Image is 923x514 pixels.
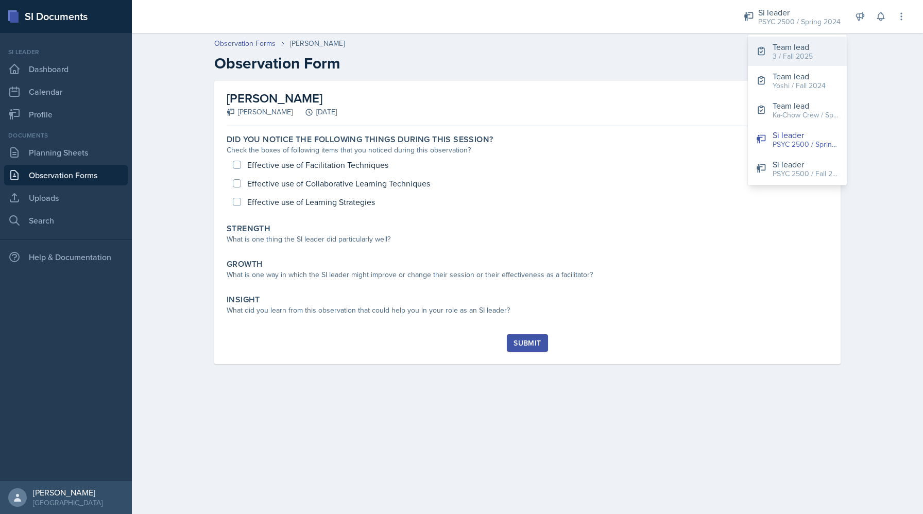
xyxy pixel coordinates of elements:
[4,81,128,102] a: Calendar
[758,16,841,27] div: PSYC 2500 / Spring 2024
[773,129,839,141] div: Si leader
[748,37,847,66] button: Team lead 3 / Fall 2025
[4,247,128,267] div: Help & Documentation
[773,70,826,82] div: Team lead
[758,6,841,19] div: Si leader
[748,125,847,154] button: Si leader PSYC 2500 / Spring 2024
[748,95,847,125] button: Team lead Ka-Chow Crew / Spring 2025
[773,80,826,91] div: Yoshi / Fall 2024
[227,295,260,305] label: Insight
[227,234,828,245] div: What is one thing the SI leader did particularly well?
[773,41,813,53] div: Team lead
[227,224,270,234] label: Strength
[290,38,345,49] div: [PERSON_NAME]
[227,89,337,108] h2: [PERSON_NAME]
[4,131,128,140] div: Documents
[4,210,128,231] a: Search
[4,47,128,57] div: Si leader
[4,142,128,163] a: Planning Sheets
[33,487,102,498] div: [PERSON_NAME]
[227,269,828,280] div: What is one way in which the SI leader might improve or change their session or their effectivene...
[33,498,102,508] div: [GEOGRAPHIC_DATA]
[507,334,548,352] button: Submit
[227,259,263,269] label: Growth
[748,154,847,183] button: Si leader PSYC 2500 / Fall 2024
[514,339,541,347] div: Submit
[773,110,839,121] div: Ka-Chow Crew / Spring 2025
[227,134,493,145] label: Did you notice the following things during this session?
[773,139,839,150] div: PSYC 2500 / Spring 2024
[4,165,128,185] a: Observation Forms
[227,145,828,156] div: Check the boxes of following items that you noticed during this observation?
[4,59,128,79] a: Dashboard
[773,51,813,62] div: 3 / Fall 2025
[773,158,839,170] div: Si leader
[748,66,847,95] button: Team lead Yoshi / Fall 2024
[773,99,839,112] div: Team lead
[293,107,337,117] div: [DATE]
[227,305,828,316] div: What did you learn from this observation that could help you in your role as an SI leader?
[4,187,128,208] a: Uploads
[4,104,128,125] a: Profile
[773,168,839,179] div: PSYC 2500 / Fall 2024
[227,107,293,117] div: [PERSON_NAME]
[214,38,276,49] a: Observation Forms
[214,54,841,73] h2: Observation Form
